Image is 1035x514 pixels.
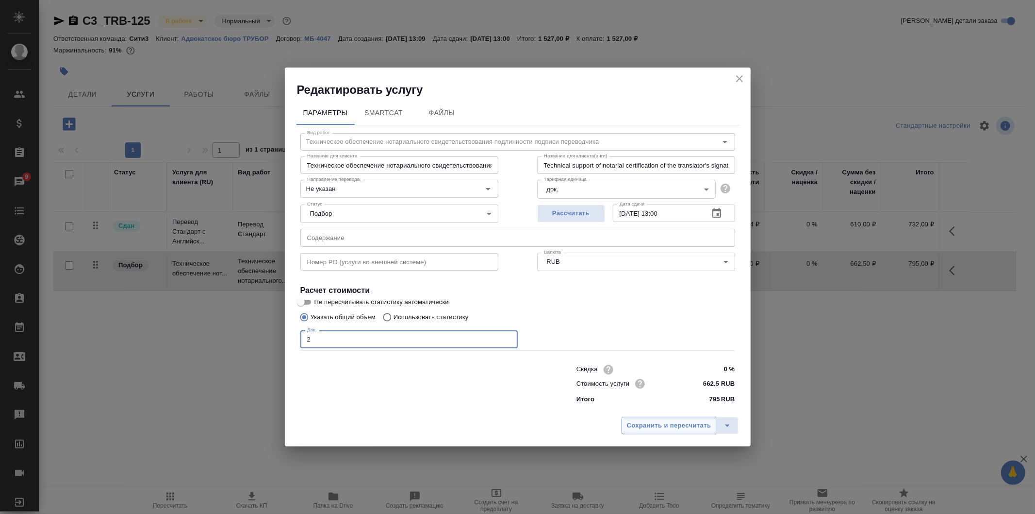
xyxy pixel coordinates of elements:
div: split button [622,417,739,434]
p: Итого [576,394,594,404]
button: Рассчитать [537,205,605,223]
button: док. [544,185,561,193]
button: RUB [544,257,563,266]
span: Файлы [419,107,465,119]
input: ✎ Введи что-нибудь [698,377,735,391]
h4: Расчет стоимости [300,285,735,296]
input: ✎ Введи что-нибудь [698,362,735,377]
button: Подбор [307,209,335,218]
p: RUB [721,394,735,404]
span: SmartCat [361,107,407,119]
button: Open [481,182,495,196]
span: Сохранить и пересчитать [627,420,711,431]
p: Скидка [576,364,598,374]
h2: Редактировать услугу [297,82,751,98]
div: RUB [537,253,735,271]
div: док. [537,180,716,198]
span: Не пересчитывать статистику автоматически [314,297,449,307]
p: Указать общий объем [311,312,376,322]
div: Подбор [300,205,498,223]
button: Сохранить и пересчитать [622,417,717,434]
span: Рассчитать [542,208,600,219]
button: close [732,71,747,86]
p: 795 [709,394,720,404]
p: Использовать статистику [394,312,469,322]
p: Стоимость услуги [576,379,630,389]
span: Параметры [302,107,349,119]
